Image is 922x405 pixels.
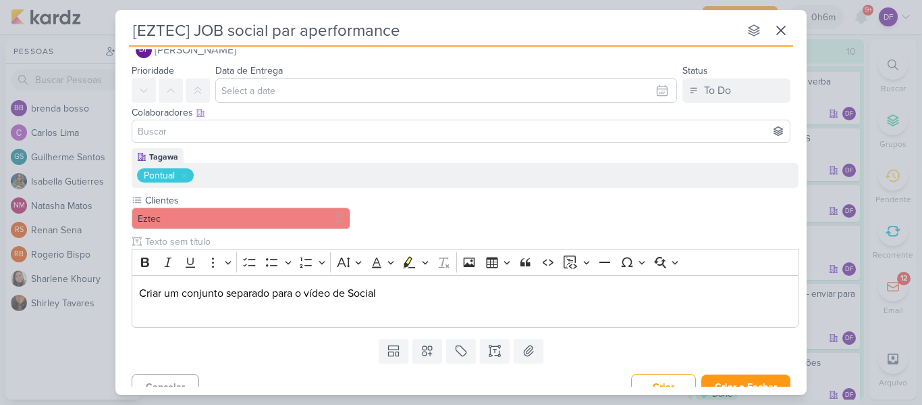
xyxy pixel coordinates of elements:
[144,168,175,183] div: Pontual
[132,65,174,76] label: Prioridade
[631,374,696,400] button: Criar
[701,375,790,400] button: Criar e Fechar
[682,65,708,76] label: Status
[132,275,798,329] div: Editor editing area: main
[132,249,798,275] div: Editor toolbar
[135,123,787,139] input: Buscar
[142,235,798,249] input: Texto sem título
[132,374,199,400] button: Cancelar
[129,18,739,43] input: Kard Sem Título
[132,208,350,229] button: Eztec
[132,105,790,120] div: Colaboradores
[136,42,152,58] div: Diego Freitas
[155,42,236,58] span: [PERSON_NAME]
[132,38,790,62] button: DF [PERSON_NAME]
[139,285,792,318] p: Criar um conjunto separado para o vídeo de Social
[215,65,283,76] label: Data de Entrega
[704,82,731,99] div: To Do
[149,151,178,163] div: Tagawa
[682,78,790,103] button: To Do
[215,78,677,103] input: Select a date
[139,47,148,54] p: DF
[144,193,350,208] label: Clientes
